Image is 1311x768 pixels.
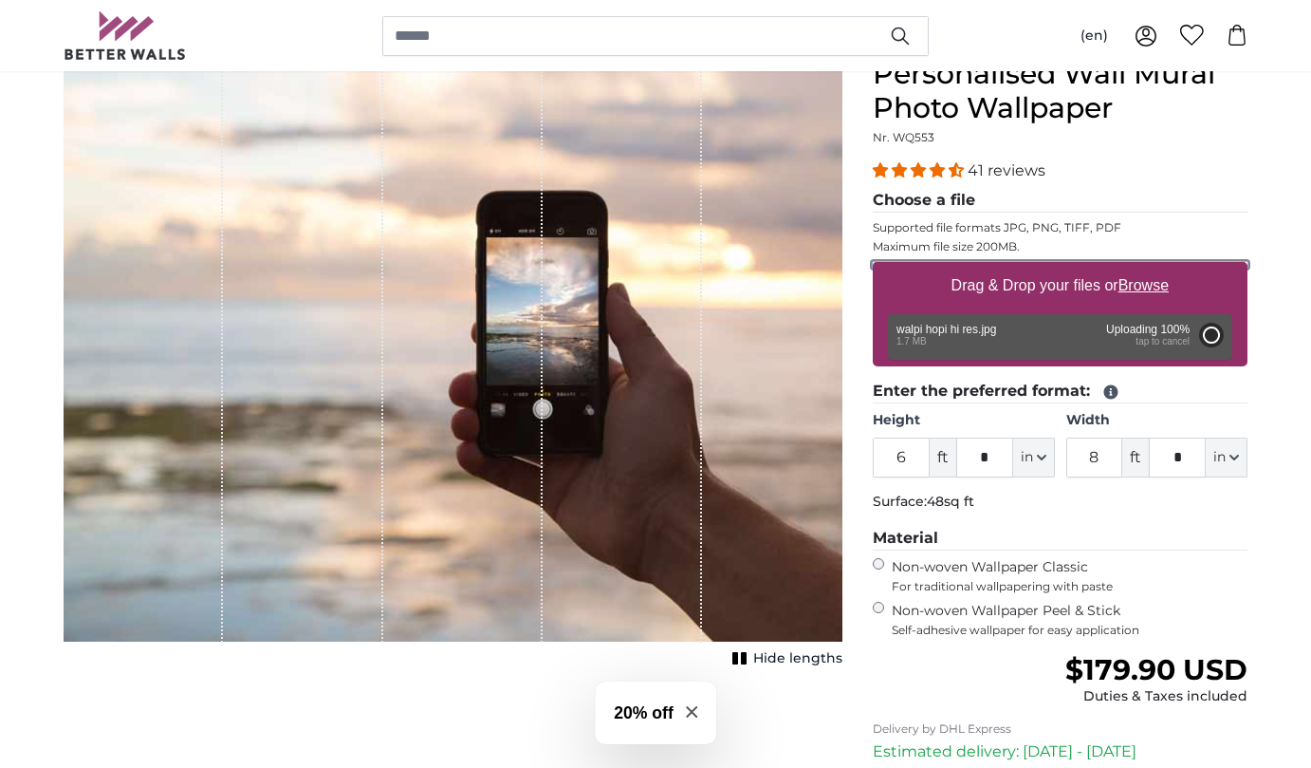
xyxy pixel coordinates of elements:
[873,527,1247,551] legend: Material
[873,411,1054,430] label: Height
[1013,438,1055,478] button: in
[892,579,1247,594] span: For traditional wallpapering with paste
[1122,438,1149,478] span: ft
[1213,448,1226,467] span: in
[892,558,1247,594] label: Non-woven Wallpaper Classic
[727,646,842,672] button: Hide lengths
[968,161,1045,179] span: 41 reviews
[64,11,187,60] img: Betterwalls
[892,602,1247,638] label: Non-woven Wallpaper Peel & Stick
[873,161,968,179] span: 4.39 stars
[944,267,1176,305] label: Drag & Drop your files or
[1065,652,1247,687] span: $179.90 USD
[1021,448,1033,467] span: in
[873,220,1247,235] p: Supported file formats JPG, PNG, TIFF, PDF
[873,740,1247,763] p: Estimated delivery: [DATE] - [DATE]
[927,493,974,510] span: 48sq ft
[873,130,934,144] span: Nr. WQ553
[873,239,1247,254] p: Maximum file size 200MB.
[1065,687,1247,706] div: Duties & Taxes included
[1065,19,1123,53] button: (en)
[873,493,1247,512] p: Surface:
[873,721,1247,737] p: Delivery by DHL Express
[930,438,956,478] span: ft
[873,57,1247,125] h1: Personalised Wall Mural Photo Wallpaper
[892,623,1247,638] span: Self-adhesive wallpaper for easy application
[1206,438,1247,478] button: in
[64,57,842,672] div: 1 of 1
[1066,411,1247,430] label: Width
[1118,277,1169,293] u: Browse
[873,380,1247,403] legend: Enter the preferred format:
[873,189,1247,213] legend: Choose a file
[753,649,842,668] span: Hide lengths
